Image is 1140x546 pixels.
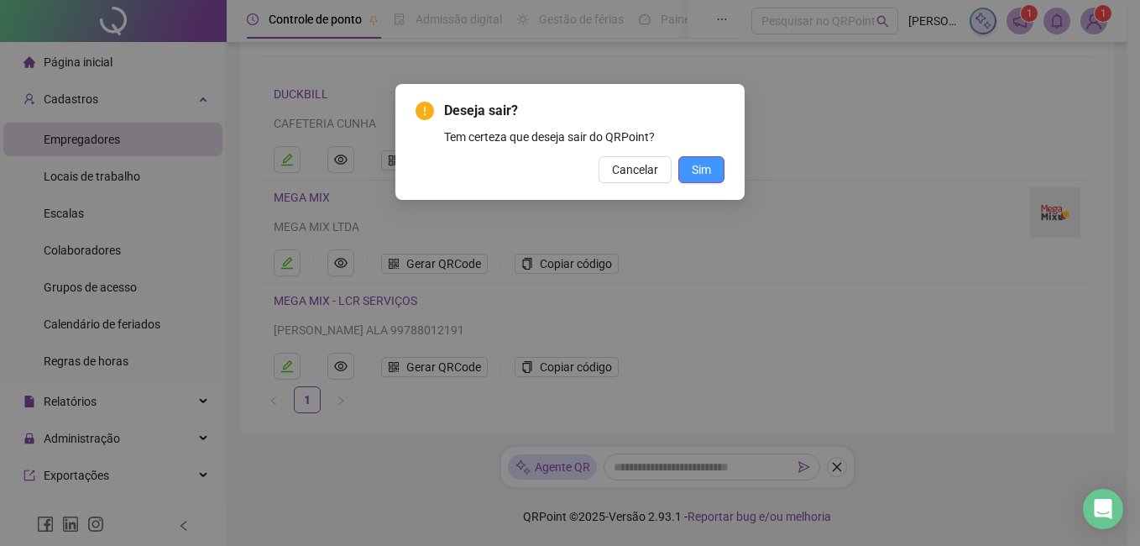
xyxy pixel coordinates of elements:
div: Open Intercom Messenger [1083,489,1123,529]
span: Sim [692,160,711,179]
button: Cancelar [599,156,672,183]
button: Sim [678,156,724,183]
span: Cancelar [612,160,658,179]
span: Deseja sair? [444,101,724,121]
div: Tem certeza que deseja sair do QRPoint? [444,128,724,146]
span: exclamation-circle [416,102,434,120]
